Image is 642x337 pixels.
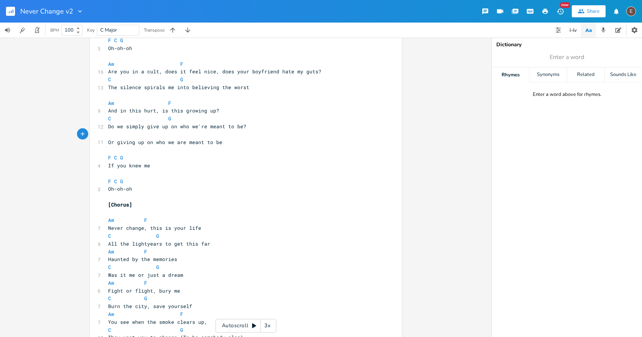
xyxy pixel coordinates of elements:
[560,2,570,8] div: New
[114,154,117,161] span: C
[108,225,201,231] span: Never change, this is your life
[216,319,276,332] div: Autoscroll
[144,217,147,223] span: F
[567,67,604,82] div: Related
[492,67,529,82] div: Rhymes
[533,91,601,98] div: Enter a word above for rhymes.
[100,27,117,33] span: C Major
[50,28,59,32] div: BPM
[180,311,183,317] span: F
[108,84,249,91] span: The silence spirals me into believing the worst
[120,178,123,185] span: G
[120,154,123,161] span: G
[108,319,207,325] span: You see when the smoke clears up,
[550,53,584,62] span: Enter a word
[180,326,183,333] span: G
[87,28,95,32] div: Key
[108,37,111,44] span: F
[626,3,636,20] button: E
[572,5,606,17] button: Share
[108,295,111,302] span: C
[180,76,183,83] span: G
[114,37,117,44] span: C
[144,279,147,286] span: F
[168,115,171,122] span: G
[108,123,246,130] span: Do we simply give up on who we're meant to be?
[228,326,231,333] span: C
[108,178,111,185] span: F
[20,8,73,15] span: Never Change v2
[553,5,568,18] button: New
[144,28,164,32] div: Transpose
[114,178,117,185] span: C
[108,100,114,106] span: Am
[108,311,114,317] span: Am
[108,326,111,333] span: C
[144,295,147,302] span: G
[108,61,114,67] span: Am
[108,45,132,52] span: Oh-oh-oh
[168,100,171,106] span: F
[529,67,567,82] div: Synonyms
[108,279,114,286] span: Am
[108,68,321,75] span: Are you in a cult, does it feel nice, does your boyfriend hate my guts?
[120,37,123,44] span: G
[108,201,132,208] span: [Chorus]
[108,303,192,310] span: Burn the city, save yourself
[587,8,600,15] div: Share
[108,76,111,83] span: C
[261,319,274,332] div: 3x
[180,61,183,67] span: F
[108,154,111,161] span: F
[108,139,222,146] span: Or giving up on who we are meant to be
[108,162,150,169] span: If you knew me
[108,287,180,294] span: Fight or flight, bury me
[156,232,159,239] span: G
[144,248,147,255] span: F
[108,115,111,122] span: C
[108,217,114,223] span: Am
[108,232,111,239] span: C
[108,240,210,247] span: All the lightyears to get this far
[108,248,114,255] span: Am
[108,256,177,263] span: Haunted by the memories
[108,272,183,278] span: Was it me or just a dream
[108,185,132,192] span: Oh-oh-oh
[108,107,219,114] span: And in this hurt, is this growing up?
[496,42,637,47] div: Dictionary
[108,264,111,270] span: C
[626,6,636,16] div: edward
[156,264,159,270] span: G
[605,67,642,82] div: Sounds Like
